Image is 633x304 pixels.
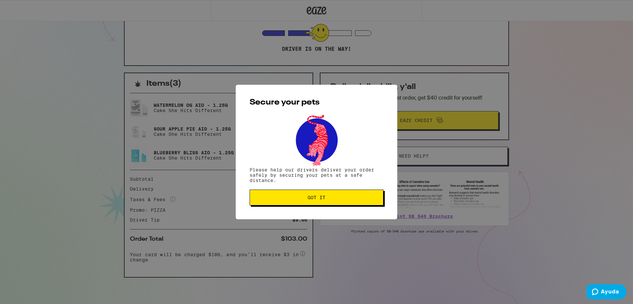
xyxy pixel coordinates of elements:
p: Please help our drivers deliver your order safely by securing your pets at a safe distance. [250,167,383,183]
img: pets [289,113,344,167]
h2: Secure your pets [250,99,383,106]
button: Got it [250,190,383,205]
span: Got it [308,195,325,200]
iframe: Abre un widget desde donde se puede obtener más información [587,284,626,301]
